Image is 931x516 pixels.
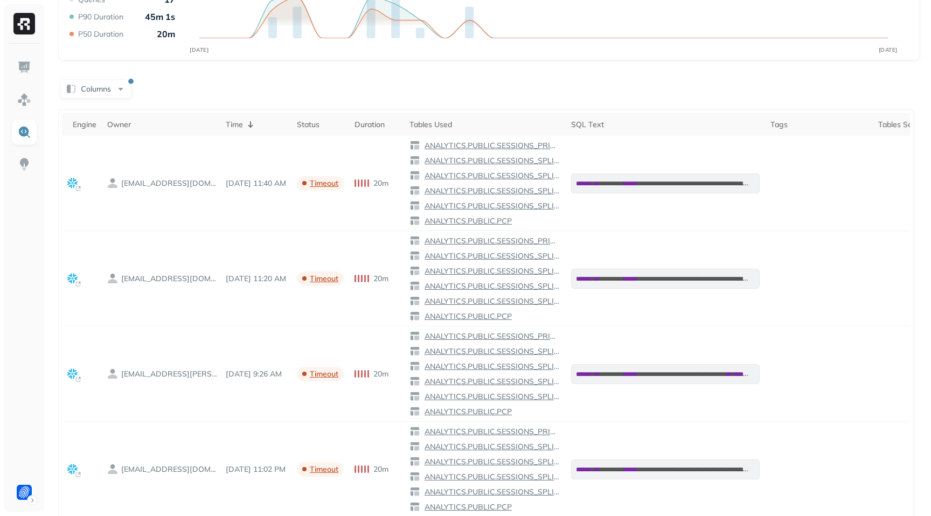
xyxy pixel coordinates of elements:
a: ANALYTICS.PUBLIC.SESSIONS_PRIME [420,236,560,246]
img: table [409,501,420,512]
p: ANALYTICS.PUBLIC.PCP [422,407,512,417]
img: table [409,155,420,166]
img: table [409,311,420,322]
div: Tags [770,120,867,130]
p: VITALY.LUBIMZEV@FORTER.COM [121,464,218,475]
img: owner [107,464,118,475]
a: ANALYTICS.PUBLIC.PCP [420,502,512,512]
p: ANALYTICS.PUBLIC.PCP [422,502,512,512]
div: Duration [355,120,399,130]
a: ANALYTICS.PUBLIC.SESSIONS_SPLIT_FREQUENT [420,457,560,467]
img: table [409,185,420,196]
img: table [409,140,420,151]
p: Aug 21, 2025 11:40 AM [226,178,286,189]
a: ANALYTICS.PUBLIC.SESSIONS_SPLIT_NEW [420,487,560,497]
button: Columns [60,79,132,99]
img: table [409,250,420,261]
img: table [409,471,420,482]
img: table [409,391,420,402]
img: table [409,215,420,226]
div: Owner [107,120,215,130]
a: ANALYTICS.PUBLIC.SESSIONS_PRIME [420,331,560,341]
p: ANALYTICS.PUBLIC.SESSIONS_SPLIT_NEW [422,487,560,497]
img: table [409,331,420,341]
a: ANALYTICS.PUBLIC.SESSIONS_PRIME [420,427,560,437]
div: Engine [73,120,96,130]
p: ANALYTICS.PUBLIC.SESSIONS_SPLIT_INFREQUENT [422,251,560,261]
p: VITALY.LUBIMZEV@FORTER.COM [121,178,218,189]
div: Tables Used [409,120,560,130]
a: ANALYTICS.PUBLIC.SESSIONS_SPLIT_NEW [420,296,560,306]
p: ANALYTICS.PUBLIC.SESSIONS_SPLIT_FREQUENT [422,361,560,372]
img: table [409,266,420,276]
p: ANALYTICS.PUBLIC.SESSIONS_SPLIT_FREQUENT [422,457,560,467]
p: Aug 21, 2025 9:26 AM [226,369,286,379]
img: table [409,170,420,181]
p: 45m 1s [145,11,175,22]
img: Assets [17,93,31,107]
img: table [409,426,420,437]
a: ANALYTICS.PUBLIC.SESSIONS_SPLIT_BIG_COLUMNS [420,376,560,387]
p: ANALYTICS.PUBLIC.SESSIONS_SPLIT_NEW [422,392,560,402]
a: ANALYTICS.PUBLIC.SESSIONS_SPLIT_INFREQUENT [420,156,560,166]
a: ANALYTICS.PUBLIC.SESSIONS_SPLIT_NEW [420,201,560,211]
a: ANALYTICS.PUBLIC.SESSIONS_SPLIT_BIG_COLUMNS [420,186,560,196]
img: table [409,200,420,211]
img: table [409,281,420,291]
p: P50 Duration [78,29,123,39]
p: ANALYTICS.PUBLIC.SESSIONS_SPLIT_BIG_COLUMNS [422,376,560,387]
p: timeout [310,178,338,189]
p: ANALYTICS.PUBLIC.SESSIONS_PRIME [422,236,560,246]
img: table [409,361,420,372]
img: table [409,235,420,246]
p: ANALYTICS.PUBLIC.SESSIONS_PRIME [422,427,560,437]
img: table [409,486,420,497]
img: Forter [17,485,32,500]
p: 20m [157,29,175,39]
p: timeout [310,274,338,284]
p: ANALYTICS.PUBLIC.SESSIONS_SPLIT_INFREQUENT [422,346,560,357]
p: 20m [373,369,388,379]
img: owner [107,178,118,189]
img: Dashboard [17,60,31,74]
a: ANALYTICS.PUBLIC.SESSIONS_SPLIT_FREQUENT [420,361,560,372]
p: ANALYTICS.PUBLIC.SESSIONS_SPLIT_FREQUENT [422,266,560,276]
img: table [409,296,420,306]
p: ANALYTICS.PUBLIC.PCP [422,216,512,226]
img: owner [107,368,118,379]
p: ANALYTICS.PUBLIC.SESSIONS_PRIME [422,141,560,151]
div: Status [297,120,344,130]
a: ANALYTICS.PUBLIC.SESSIONS_SPLIT_BIG_COLUMNS [420,281,560,291]
a: ANALYTICS.PUBLIC.SESSIONS_SPLIT_BIG_COLUMNS [420,472,560,482]
p: timeout [310,369,338,379]
div: SQL Text [571,120,760,130]
div: Time [226,118,286,131]
img: owner [107,273,118,284]
a: ANALYTICS.PUBLIC.PCP [420,216,512,226]
p: ANALYTICS.PUBLIC.SESSIONS_SPLIT_NEW [422,296,560,306]
a: ANALYTICS.PUBLIC.SESSIONS_SPLIT_INFREQUENT [420,442,560,452]
tspan: [DATE] [879,46,898,53]
p: ANALYTICS.PUBLIC.SESSIONS_SPLIT_BIG_COLUMNS [422,186,560,196]
img: Ryft [13,13,35,34]
a: ANALYTICS.PUBLIC.SESSIONS_SPLIT_INFREQUENT [420,251,560,261]
a: ANALYTICS.PUBLIC.SESSIONS_PRIME [420,141,560,151]
img: table [409,406,420,417]
a: ANALYTICS.PUBLIC.SESSIONS_SPLIT_FREQUENT [420,266,560,276]
p: ANALYTICS.PUBLIC.SESSIONS_SPLIT_NEW [422,201,560,211]
img: table [409,441,420,452]
img: table [409,346,420,357]
p: ANALYTICS.PUBLIC.SESSIONS_SPLIT_INFREQUENT [422,442,560,452]
img: table [409,456,420,467]
p: 20m [373,464,388,475]
p: 20m [373,178,388,189]
a: ANALYTICS.PUBLIC.SESSIONS_SPLIT_FREQUENT [420,171,560,181]
p: ANALYTICS.PUBLIC.PCP [422,311,512,322]
p: ANALYTICS.PUBLIC.SESSIONS_SPLIT_BIG_COLUMNS [422,472,560,482]
p: TZLIL.BEJERANO@FORTER.COM [121,369,218,379]
p: P90 Duration [78,12,123,22]
a: ANALYTICS.PUBLIC.PCP [420,311,512,322]
a: ANALYTICS.PUBLIC.PCP [420,407,512,417]
p: ANALYTICS.PUBLIC.SESSIONS_PRIME [422,331,560,341]
img: Query Explorer [17,125,31,139]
